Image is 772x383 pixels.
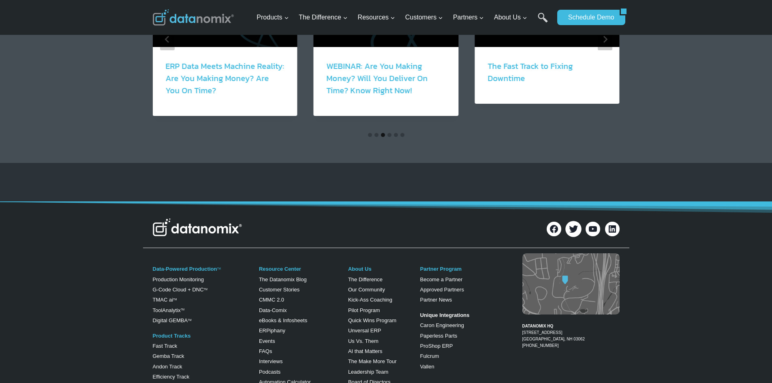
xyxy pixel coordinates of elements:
[259,287,299,293] a: Customer Stories
[348,276,383,282] a: The Difference
[4,217,130,379] iframe: Popup CTA
[420,266,462,272] a: Partner Program
[327,60,428,96] a: WEBINAR: Are You Making Money? Will You Deliver On Time? Know Right Now!
[188,319,191,321] sup: TM
[253,4,553,31] nav: Primary Navigation
[387,133,391,137] button: Go to slide 4
[259,327,285,334] a: ERPiphany
[381,133,385,137] button: Go to slide 3
[358,12,395,23] span: Resources
[259,369,280,375] a: Podcasts
[348,307,380,313] a: Pilot Program
[348,327,381,334] a: Unversal ERP
[173,298,177,301] sup: TM
[259,276,307,282] a: The Datanomix Blog
[153,276,204,282] a: Production Monitoring
[160,28,175,50] button: Previous
[348,287,385,293] a: Our Community
[598,28,612,50] button: Next
[217,267,220,270] a: TM
[420,297,452,303] a: Partner News
[259,317,307,323] a: eBooks & Infosheets
[153,353,184,359] a: Gemba Track
[420,287,464,293] a: Approved Partners
[259,338,275,344] a: Events
[153,364,182,370] a: Andon Track
[257,12,289,23] span: Products
[153,9,234,26] img: Datanomix
[420,343,453,349] a: ProShop ERP
[522,324,554,328] strong: DATANOMIX HQ
[348,348,383,354] a: AI that Matters
[420,333,457,339] a: Paperless Parts
[494,12,527,23] span: About Us
[400,133,404,137] button: Go to slide 6
[153,287,207,293] a: G-Code Cloud + DNCTM
[348,369,389,375] a: Leadership Team
[348,358,397,364] a: The Make More Tour
[181,308,184,311] a: TM
[153,317,192,323] a: Digital GEMBATM
[348,317,396,323] a: Quick Wins Program
[153,374,190,380] a: Efficiency Track
[488,60,573,84] a: The Fast Track to Fixing Downtime
[153,297,177,303] a: TMAC aiTM
[166,60,284,96] a: ERP Data Meets Machine Reality: Are You Making Money? Are You On Time?
[522,253,620,315] img: Datanomix map image
[420,322,464,328] a: Caron Engineering
[522,330,585,341] a: [STREET_ADDRESS][GEOGRAPHIC_DATA], NH 03062
[259,358,283,364] a: Interviews
[259,297,284,303] a: CMMC 2.0
[259,348,272,354] a: FAQs
[538,13,548,31] a: Search
[204,288,207,291] sup: TM
[453,12,484,23] span: Partners
[153,266,217,272] a: Data-Powered Production
[348,297,392,303] a: Kick-Ass Coaching
[153,333,191,339] a: Product Tracks
[348,338,379,344] a: Us Vs. Them
[420,353,439,359] a: Fulcrum
[299,12,348,23] span: The Difference
[153,307,181,313] a: ToolAnalytix
[420,276,462,282] a: Become a Partner
[557,10,620,25] a: Schedule Demo
[153,132,620,138] ul: Select a slide to show
[259,266,301,272] a: Resource Center
[259,307,287,313] a: Data-Comix
[153,343,177,349] a: Fast Track
[374,133,379,137] button: Go to slide 2
[368,133,372,137] button: Go to slide 1
[153,218,242,236] img: Datanomix Logo
[394,133,398,137] button: Go to slide 5
[522,317,620,349] figcaption: [PHONE_NUMBER]
[405,12,443,23] span: Customers
[420,312,469,318] strong: Unique Integrations
[348,266,372,272] a: About Us
[420,364,434,370] a: Vallen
